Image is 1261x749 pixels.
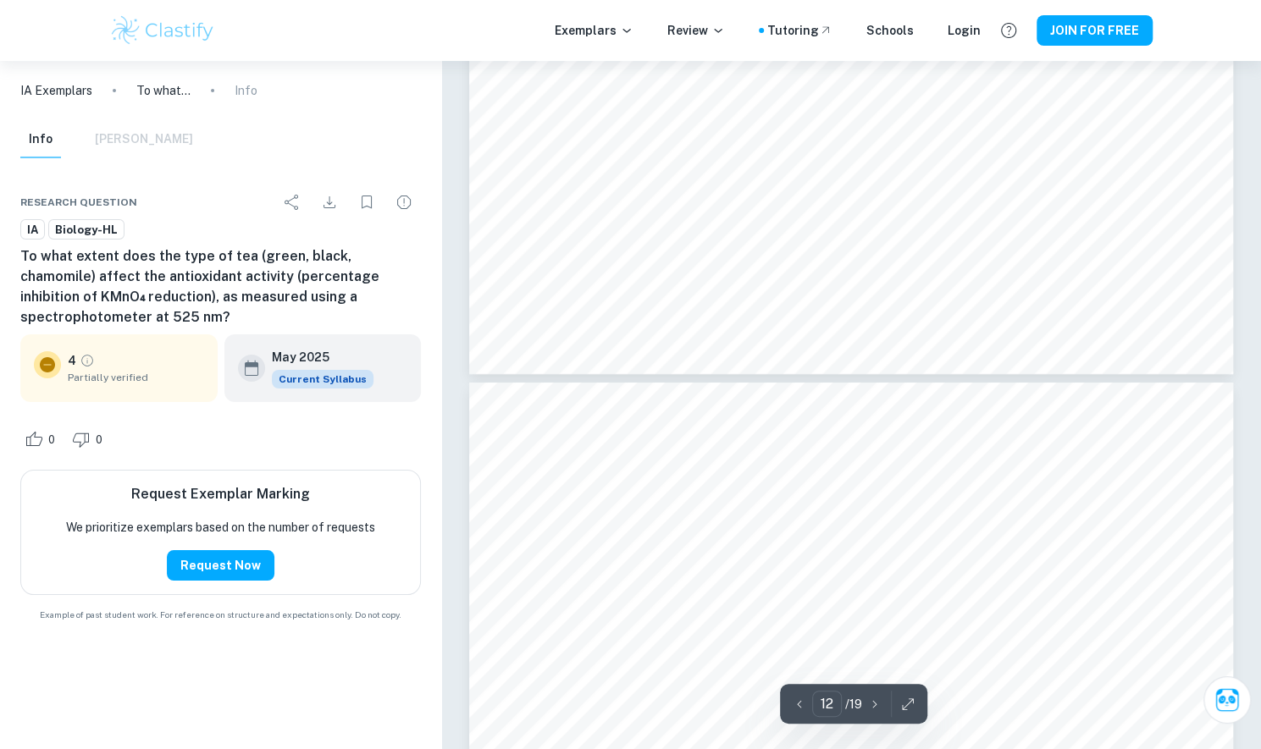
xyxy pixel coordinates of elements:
span: Partially verified [68,370,204,385]
img: Clastify logo [109,14,217,47]
div: Like [20,426,64,453]
div: Bookmark [350,185,384,219]
button: Ask Clai [1203,676,1251,724]
div: This exemplar is based on the current syllabus. Feel free to refer to it for inspiration/ideas wh... [272,370,373,388]
button: JOIN FOR FREE [1037,15,1153,46]
button: Request Now [167,550,274,581]
div: Dislike [68,426,112,453]
a: Biology-HL [48,219,124,240]
a: IA [20,219,45,240]
a: Tutoring [767,21,832,40]
p: Info [235,81,257,100]
button: Info [20,121,61,158]
p: To what extent does the type of tea (green, black, chamomile) affect the antioxidant activity (pe... [136,81,191,100]
span: Research question [20,195,137,210]
button: Help and Feedback [994,16,1023,45]
h6: To what extent does the type of tea (green, black, chamomile) affect the antioxidant activity (pe... [20,246,421,328]
a: Grade partially verified [80,353,95,368]
span: Example of past student work. For reference on structure and expectations only. Do not copy. [20,609,421,621]
div: Share [275,185,309,219]
p: Review [667,21,725,40]
p: Exemplars [555,21,633,40]
div: Report issue [387,185,421,219]
span: Biology-HL [49,222,124,239]
p: 4 [68,351,76,370]
a: IA Exemplars [20,81,92,100]
p: We prioritize exemplars based on the number of requests [66,518,375,537]
span: Current Syllabus [272,370,373,388]
span: 0 [39,432,64,449]
span: 0 [86,432,112,449]
h6: Request Exemplar Marking [131,484,310,504]
p: / 19 [845,695,862,713]
a: Login [948,21,981,40]
div: Download [312,185,346,219]
span: IA [21,222,44,239]
h6: May 2025 [272,348,360,366]
a: Schools [866,21,914,40]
